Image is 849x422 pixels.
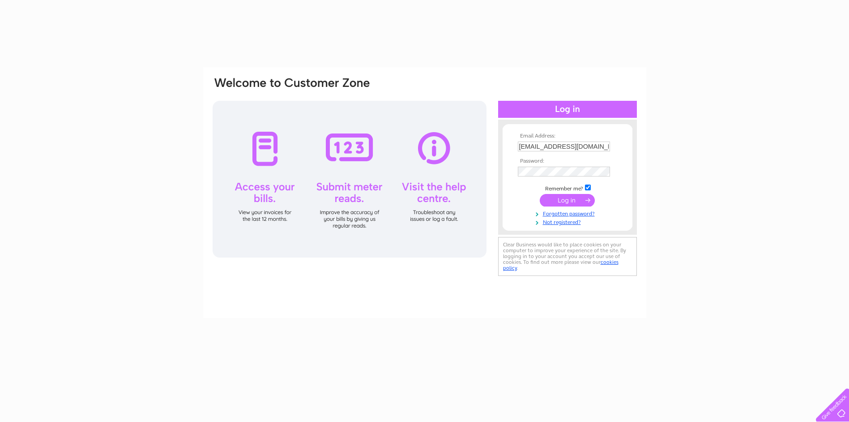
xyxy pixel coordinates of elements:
th: Email Address: [516,133,619,139]
a: Not registered? [518,217,619,226]
th: Password: [516,158,619,164]
td: Remember me? [516,183,619,192]
a: cookies policy [503,259,619,271]
a: Forgotten password? [518,209,619,217]
input: Submit [540,194,595,207]
div: Clear Business would like to place cookies on your computer to improve your experience of the sit... [498,237,637,276]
